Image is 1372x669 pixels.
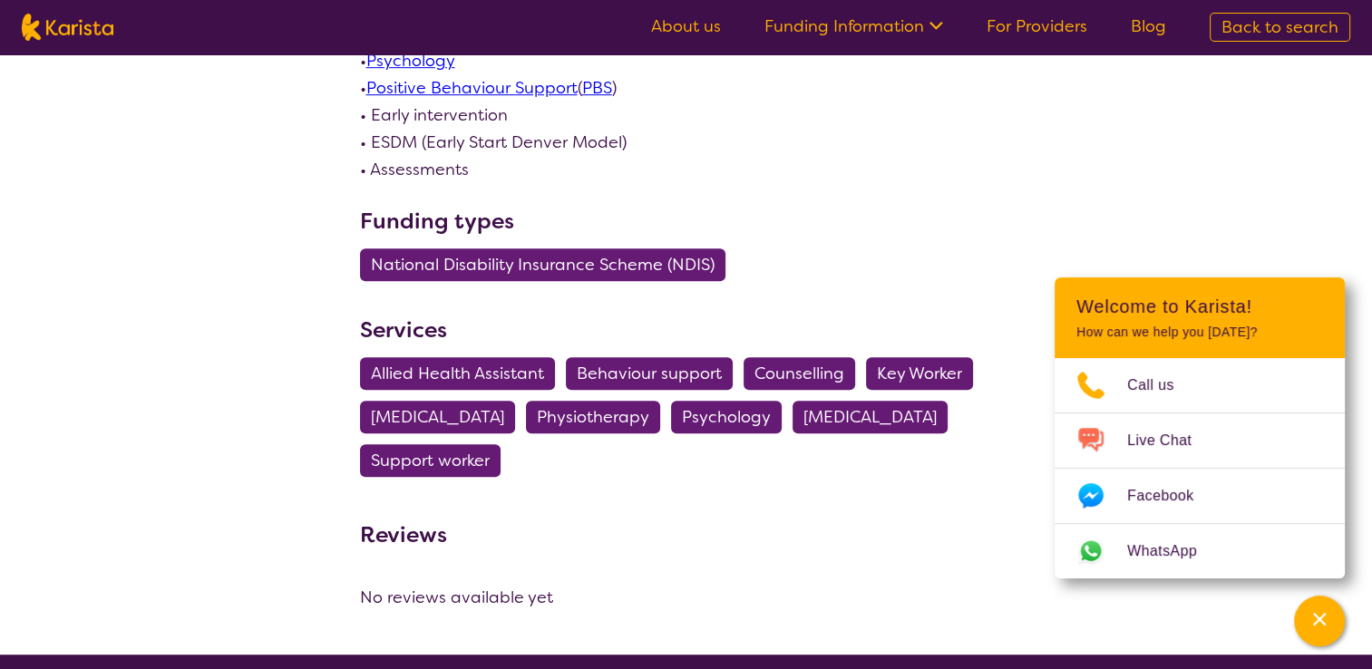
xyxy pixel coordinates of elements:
[877,357,962,390] span: Key Worker
[22,14,113,41] img: Karista logo
[866,363,984,384] a: Key Worker
[1055,524,1345,578] a: Web link opens in a new tab.
[803,401,937,433] span: [MEDICAL_DATA]
[793,406,958,428] a: [MEDICAL_DATA]
[371,444,490,477] span: Support worker
[1210,13,1350,42] a: Back to search
[577,357,722,390] span: Behaviour support
[360,102,1013,129] p: • Early intervention
[582,77,612,99] a: PBS
[744,363,866,384] a: Counselling
[360,450,511,471] a: Support worker
[371,401,504,433] span: [MEDICAL_DATA]
[526,406,671,428] a: Physiotherapy
[537,401,649,433] span: Physiotherapy
[1131,15,1166,37] a: Blog
[1221,16,1338,38] span: Back to search
[987,15,1087,37] a: For Providers
[764,15,943,37] a: Funding Information
[1127,538,1219,565] span: WhatsApp
[1294,596,1345,646] button: Channel Menu
[371,357,544,390] span: Allied Health Assistant
[1076,296,1323,317] h2: Welcome to Karista!
[371,248,715,281] span: National Disability Insurance Scheme (NDIS)
[366,77,578,99] a: Positive Behaviour Support
[360,129,1013,156] p: • ESDM (Early Start Denver Model)
[360,254,736,276] a: National Disability Insurance Scheme (NDIS)
[360,406,526,428] a: [MEDICAL_DATA]
[360,584,1013,611] div: No reviews available yet
[1055,277,1345,578] div: Channel Menu
[651,15,721,37] a: About us
[360,363,566,384] a: Allied Health Assistant
[754,357,844,390] span: Counselling
[366,50,455,72] a: Psychology
[1055,358,1345,578] ul: Choose channel
[360,314,1013,346] h3: Services
[360,47,1013,74] p: •
[360,74,1013,102] p: • ( )
[1127,372,1196,399] span: Call us
[1127,427,1213,454] span: Live Chat
[671,406,793,428] a: Psychology
[1076,325,1323,340] p: How can we help you [DATE]?
[360,205,1013,238] h3: Funding types
[1127,482,1215,509] span: Facebook
[566,363,744,384] a: Behaviour support
[682,401,771,433] span: Psychology
[360,156,1013,183] p: • Assessments
[360,509,447,551] h3: Reviews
